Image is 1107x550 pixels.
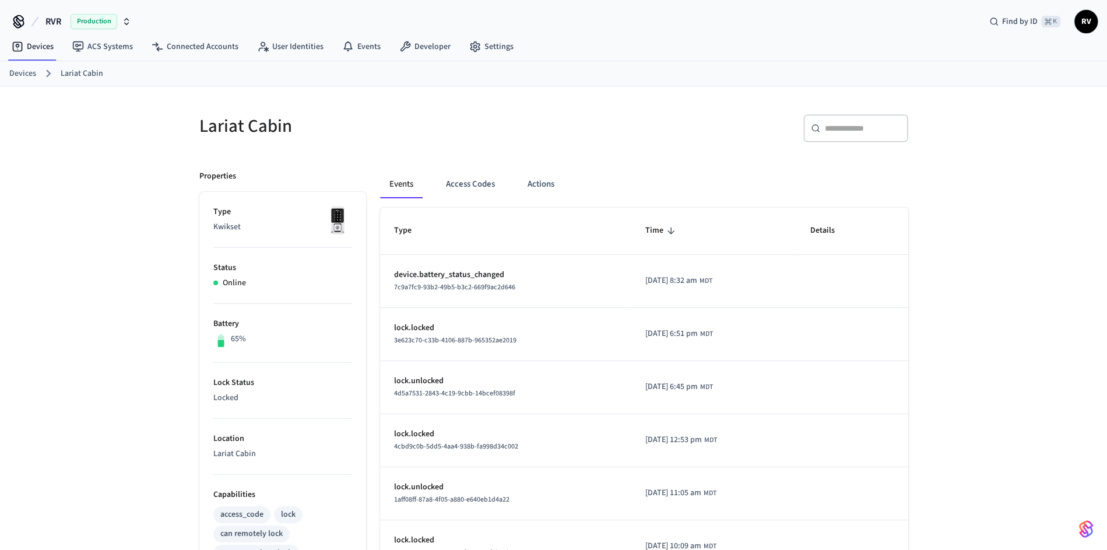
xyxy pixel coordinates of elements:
[645,275,712,287] div: America/Denver
[394,282,515,292] span: 7c9a7fc9-93b2-49b5-b3c2-669f9ac2d646
[220,528,283,540] div: can remotely lock
[380,170,423,198] button: Events
[704,488,716,499] span: MDT
[142,36,248,57] a: Connected Accounts
[394,428,618,440] p: lock.locked
[394,322,618,334] p: lock.locked
[213,392,352,404] p: Locked
[199,114,547,138] h5: Lariat Cabin
[394,375,618,387] p: lock.unlocked
[213,448,352,460] p: Lariat Cabin
[1076,11,1097,32] span: RV
[9,68,36,80] a: Devices
[460,36,523,57] a: Settings
[333,36,390,57] a: Events
[63,36,142,57] a: ACS Systems
[71,14,117,29] span: Production
[980,11,1070,32] div: Find by ID⌘ K
[394,534,618,547] p: lock.locked
[645,328,698,340] span: [DATE] 6:51 pm
[810,222,850,240] span: Details
[394,481,618,493] p: lock.unlocked
[394,495,509,505] span: 1aff08ff-87a8-4f05-a880-e640eb1d4a22
[213,433,352,445] p: Location
[220,509,263,521] div: access_code
[2,36,63,57] a: Devices
[248,36,333,57] a: User Identities
[213,262,352,274] p: Status
[61,68,103,80] a: Lariat Cabin
[645,381,713,393] div: America/Denver
[700,276,712,286] span: MDT
[199,170,236,183] p: Properties
[645,487,701,499] span: [DATE] 11:05 am
[1002,16,1038,27] span: Find by ID
[645,434,702,446] span: [DATE] 12:53 pm
[213,318,352,330] p: Battery
[390,36,460,57] a: Developer
[394,388,515,398] span: 4d5a7531-2843-4c19-9cbb-14bcef08398f
[213,489,352,501] p: Capabilities
[213,377,352,389] p: Lock Status
[1079,520,1093,538] img: SeamLogoGradient.69752ec5.svg
[645,487,716,499] div: America/Denver
[645,434,717,446] div: America/Denver
[645,275,697,287] span: [DATE] 8:32 am
[1074,10,1098,33] button: RV
[231,333,246,345] p: 65%
[394,222,427,240] span: Type
[704,435,717,446] span: MDT
[645,381,698,393] span: [DATE] 6:45 pm
[281,509,296,521] div: lock
[323,206,352,235] img: Kwikset Halo Touchscreen Wifi Enabled Smart Lock, Polished Chrome, Front
[394,335,516,345] span: 3e623c70-c33b-4106-887b-965352ae2019
[380,170,908,198] div: ant example
[518,170,564,198] button: Actions
[437,170,504,198] button: Access Codes
[645,328,713,340] div: America/Denver
[394,269,618,281] p: device.battery_status_changed
[223,277,246,289] p: Online
[1041,16,1060,27] span: ⌘ K
[45,15,61,29] span: RVR
[213,206,352,218] p: Type
[394,442,518,451] span: 4cbd9c0b-5dd5-4aa4-938b-fa998d34c002
[213,221,352,233] p: Kwikset
[645,222,679,240] span: Time
[700,382,713,393] span: MDT
[700,329,713,339] span: MDT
